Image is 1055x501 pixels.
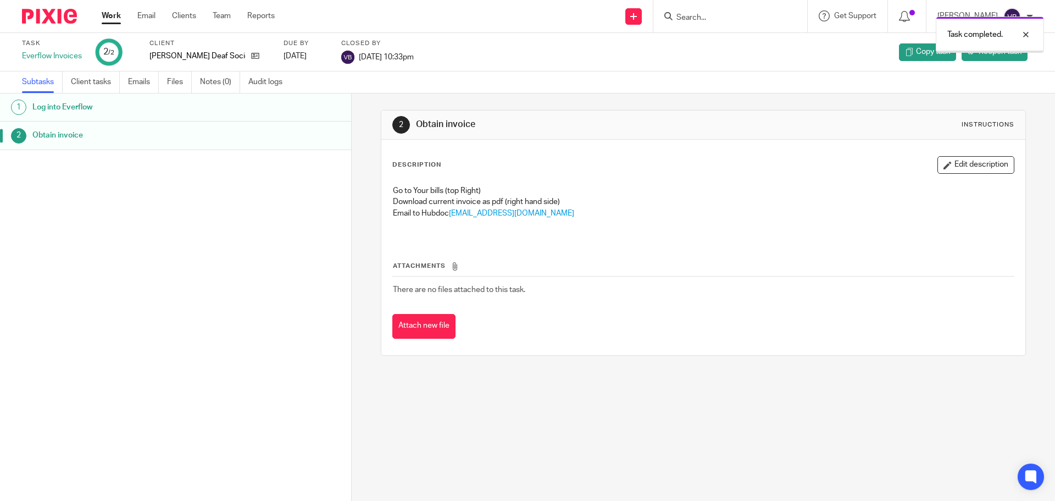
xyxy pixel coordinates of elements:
[416,119,727,130] h1: Obtain invoice
[392,116,410,134] div: 2
[247,10,275,21] a: Reports
[341,39,414,48] label: Closed by
[11,100,26,115] div: 1
[22,39,82,48] label: Task
[128,71,159,93] a: Emails
[103,46,114,58] div: 2
[200,71,240,93] a: Notes (0)
[137,10,156,21] a: Email
[149,39,270,48] label: Client
[393,196,1013,207] p: Download current invoice as pdf (right hand side)
[393,208,1013,219] p: Email to Hubdoc
[284,39,327,48] label: Due by
[393,263,446,269] span: Attachments
[22,71,63,93] a: Subtasks
[172,10,196,21] a: Clients
[22,9,77,24] img: Pixie
[449,210,574,217] span: [EMAIL_ADDRESS][DOMAIN_NAME]
[359,53,414,60] span: [DATE] 10:33pm
[32,99,238,115] h1: Log into Everflow
[167,71,192,93] a: Files
[284,51,327,62] div: [DATE]
[1003,8,1021,25] img: svg%3E
[149,51,246,62] p: [PERSON_NAME] Deaf Society
[341,51,354,64] img: svg%3E
[108,49,114,56] small: /2
[392,314,456,339] button: Attach new file
[22,51,82,62] div: Everflow Invoices
[937,156,1014,174] button: Edit description
[11,128,26,144] div: 2
[102,10,121,21] a: Work
[32,127,238,144] h1: Obtain invoice
[71,71,120,93] a: Client tasks
[962,120,1014,129] div: Instructions
[393,286,525,294] span: There are no files attached to this task.
[213,10,231,21] a: Team
[392,161,441,169] p: Description
[248,71,291,93] a: Audit logs
[393,185,1013,196] p: Go to Your bills (top Right)
[947,29,1003,40] p: Task completed.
